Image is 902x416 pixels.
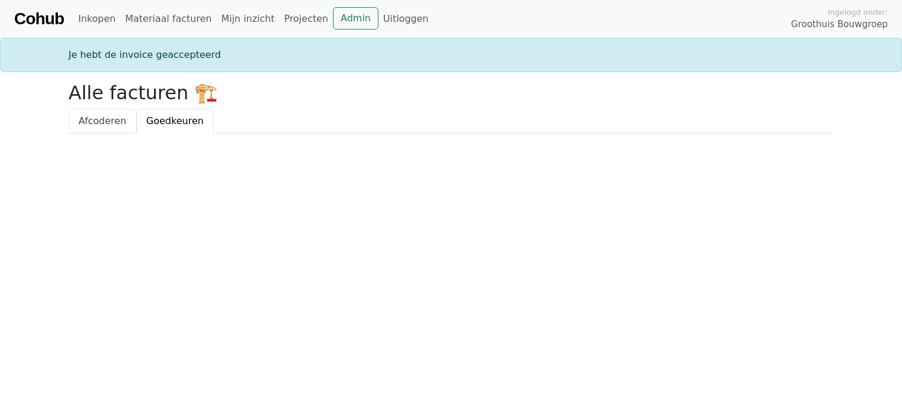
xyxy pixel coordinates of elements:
a: Cohub [14,5,64,33]
span: Ingelogd onder: [828,6,888,18]
a: Inkopen [73,7,120,31]
a: Materiaal facturen [120,7,217,31]
div: Je hebt de invoice geaccepteerd [61,48,841,62]
a: Projecten [279,7,333,31]
h2: Alle facturen 🏗️ [68,82,834,104]
a: Admin [333,7,378,30]
a: Uitloggen [378,7,433,31]
a: Goedkeuren [136,109,214,134]
a: Afcoderen [68,109,136,134]
span: Afcoderen [79,115,126,126]
span: Groothuis Bouwgroep [791,18,888,31]
span: Goedkeuren [146,115,204,126]
a: Mijn inzicht [217,7,280,31]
